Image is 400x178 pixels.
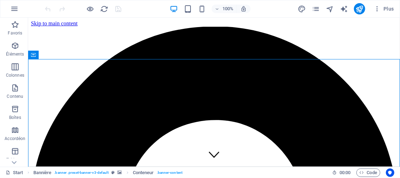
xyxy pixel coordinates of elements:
button: navigator [326,5,334,13]
button: Code [356,169,380,177]
p: Éléments [6,51,24,57]
span: Cliquez pour sélectionner. Double-cliquez pour modifier. [33,169,52,177]
p: Tableaux [6,157,24,163]
button: Cliquez ici pour quitter le mode Aperçu et poursuivre l'édition. [86,5,95,13]
i: Pages (Ctrl+Alt+S) [312,5,320,13]
p: Favoris [8,30,22,36]
i: Publier [355,5,363,13]
span: Code [360,169,377,177]
i: Navigateur [326,5,334,13]
p: Accordéon [5,136,25,141]
i: AI Writer [340,5,348,13]
i: Design (Ctrl+Alt+Y) [298,5,306,13]
i: Lors du redimensionnement, ajuster automatiquement le niveau de zoom en fonction de l'appareil sé... [240,6,247,12]
h6: Durée de la session [332,169,351,177]
span: . banner-content [157,169,182,177]
i: Cet élément est une présélection personnalisable. [111,171,115,174]
p: Boîtes [9,115,21,120]
p: Colonnes [6,72,24,78]
i: Actualiser la page [101,5,109,13]
button: design [298,5,306,13]
span: : [344,170,346,175]
button: publish [354,3,365,14]
p: Contenu [7,94,23,99]
button: pages [312,5,320,13]
h6: 100% [222,5,233,13]
a: Skip to main content [3,3,50,9]
button: text_generator [340,5,348,13]
nav: breadcrumb [33,169,182,177]
button: reload [100,5,109,13]
a: Cliquez pour annuler la sélection. Double-cliquez pour ouvrir Pages. [6,169,23,177]
span: 00 00 [340,169,350,177]
button: 100% [212,5,237,13]
i: Cet élément contient un arrière-plan. [118,171,122,174]
span: Cliquez pour sélectionner. Double-cliquez pour modifier. [133,169,154,177]
span: Plus [374,5,394,12]
button: Usercentrics [386,169,394,177]
button: Plus [371,3,397,14]
span: . banner .preset-banner-v3-default [54,169,109,177]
